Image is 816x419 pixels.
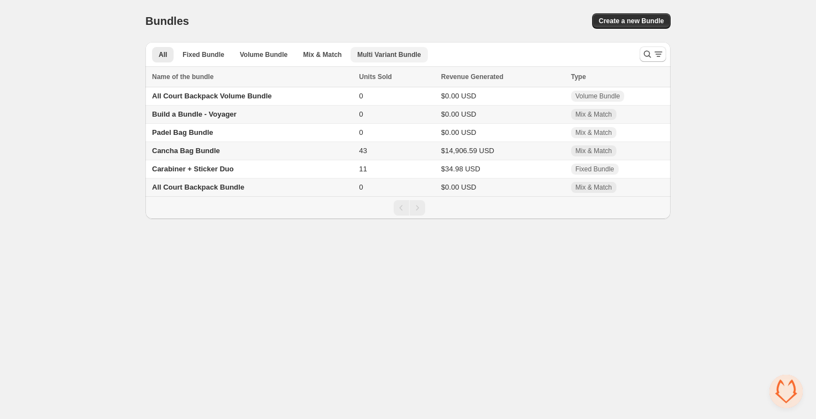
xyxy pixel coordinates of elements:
[152,165,234,173] span: Carabiner + Sticker Duo
[770,375,803,408] a: Open chat
[441,128,477,137] span: $0.00 USD
[152,110,237,118] span: Build a Bundle - Voyager
[359,92,363,100] span: 0
[571,71,664,82] div: Type
[357,50,421,59] span: Multi Variant Bundle
[152,128,213,137] span: Padel Bag Bundle
[182,50,224,59] span: Fixed Bundle
[152,183,244,191] span: All Court Backpack Bundle
[303,50,342,59] span: Mix & Match
[576,165,614,174] span: Fixed Bundle
[599,17,664,25] span: Create a new Bundle
[441,71,504,82] span: Revenue Generated
[441,92,477,100] span: $0.00 USD
[359,128,363,137] span: 0
[359,110,363,118] span: 0
[359,165,367,173] span: 11
[145,196,671,219] nav: Pagination
[159,50,167,59] span: All
[576,183,612,192] span: Mix & Match
[576,128,612,137] span: Mix & Match
[240,50,287,59] span: Volume Bundle
[359,71,392,82] span: Units Sold
[592,13,671,29] button: Create a new Bundle
[576,146,612,155] span: Mix & Match
[359,71,403,82] button: Units Sold
[441,110,477,118] span: $0.00 USD
[359,183,363,191] span: 0
[145,14,189,28] h1: Bundles
[441,71,515,82] button: Revenue Generated
[576,92,620,101] span: Volume Bundle
[441,165,480,173] span: $34.98 USD
[359,146,367,155] span: 43
[576,110,612,119] span: Mix & Match
[441,146,494,155] span: $14,906.59 USD
[441,183,477,191] span: $0.00 USD
[152,71,353,82] div: Name of the bundle
[152,92,271,100] span: All Court Backpack Volume Bundle
[152,146,220,155] span: Cancha Bag Bundle
[640,46,666,62] button: Search and filter results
